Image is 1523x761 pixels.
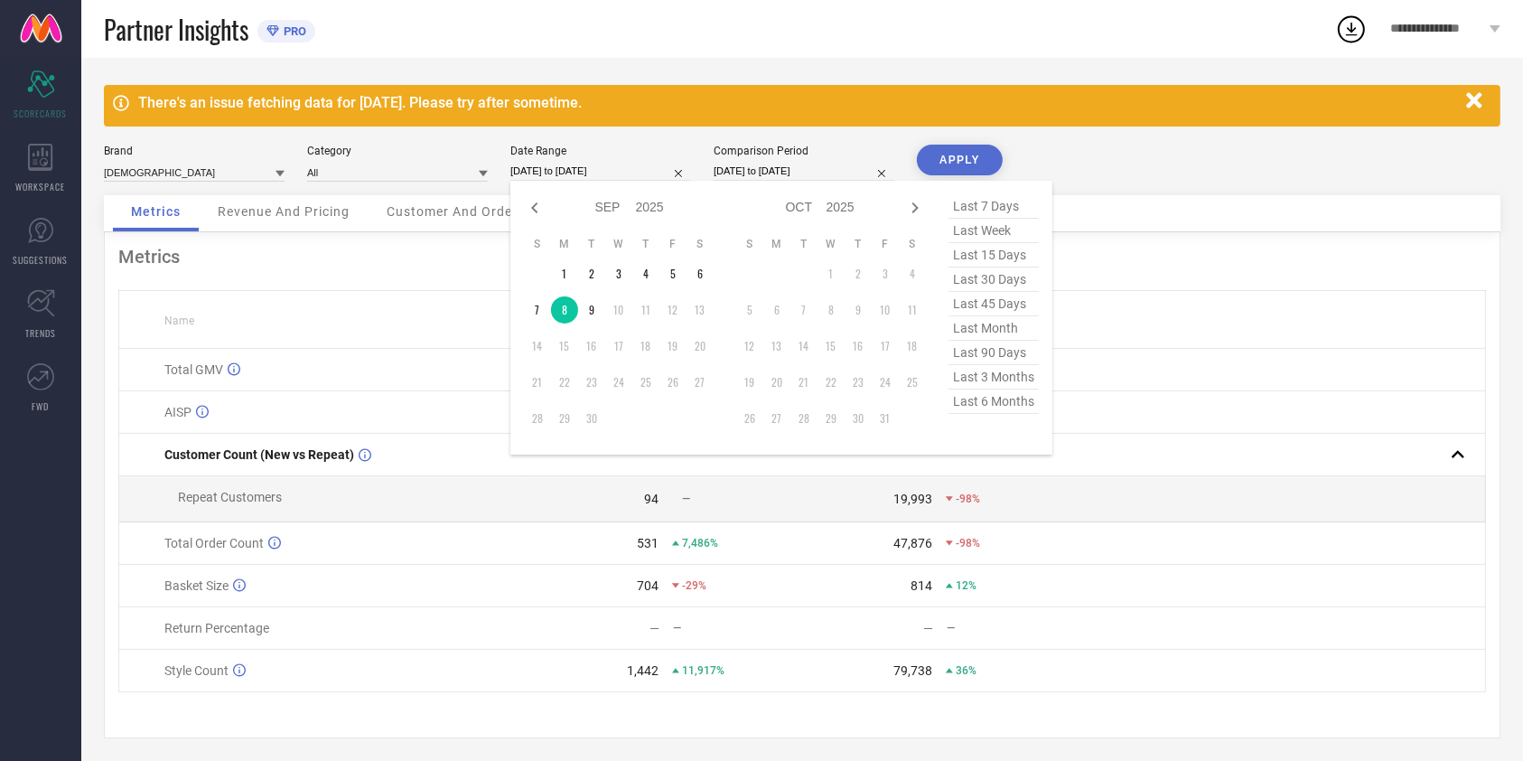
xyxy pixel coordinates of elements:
[164,621,269,635] span: Return Percentage
[524,197,546,219] div: Previous month
[605,237,632,251] th: Wednesday
[948,292,1039,316] span: last 45 days
[138,94,1457,111] div: There's an issue fetching data for [DATE]. Please try after sometime.
[104,11,248,48] span: Partner Insights
[524,369,551,396] td: Sun Sep 21 2025
[164,405,192,419] span: AISP
[872,333,899,360] td: Fri Oct 17 2025
[845,260,872,287] td: Thu Oct 02 2025
[714,162,894,181] input: Select comparison period
[948,316,1039,341] span: last month
[14,107,68,120] span: SCORECARDS
[164,536,264,550] span: Total Order Count
[872,296,899,324] td: Fri Oct 10 2025
[818,369,845,396] td: Wed Oct 22 2025
[845,369,872,396] td: Thu Oct 23 2025
[736,369,763,396] td: Sun Oct 19 2025
[524,237,551,251] th: Sunday
[956,537,980,550] span: -98%
[605,369,632,396] td: Wed Sep 24 2025
[948,268,1039,292] span: last 30 days
[948,194,1039,219] span: last 7 days
[178,490,282,504] span: Repeat Customers
[899,333,926,360] td: Sat Oct 18 2025
[790,333,818,360] td: Tue Oct 14 2025
[687,369,714,396] td: Sat Sep 27 2025
[659,333,687,360] td: Fri Sep 19 2025
[279,24,306,38] span: PRO
[578,296,605,324] td: Tue Sep 09 2025
[307,145,488,157] div: Category
[790,237,818,251] th: Tuesday
[845,405,872,432] td: Thu Oct 30 2025
[736,296,763,324] td: Sun Oct 05 2025
[578,260,605,287] td: Tue Sep 02 2025
[632,296,659,324] td: Thu Sep 11 2025
[605,296,632,324] td: Wed Sep 10 2025
[790,369,818,396] td: Tue Oct 21 2025
[872,369,899,396] td: Fri Oct 24 2025
[551,405,578,432] td: Mon Sep 29 2025
[659,369,687,396] td: Fri Sep 26 2025
[164,362,223,377] span: Total GMV
[893,536,932,550] div: 47,876
[948,390,1039,414] span: last 6 months
[510,145,691,157] div: Date Range
[14,253,69,267] span: SUGGESTIONS
[164,578,229,593] span: Basket Size
[578,237,605,251] th: Tuesday
[687,296,714,324] td: Sat Sep 13 2025
[578,333,605,360] td: Tue Sep 16 2025
[118,246,1486,268] div: Metrics
[637,578,659,593] div: 704
[899,296,926,324] td: Sat Oct 11 2025
[673,622,801,634] div: —
[510,162,691,181] input: Select date range
[524,333,551,360] td: Sun Sep 14 2025
[872,260,899,287] td: Fri Oct 03 2025
[164,663,229,678] span: Style Count
[551,260,578,287] td: Mon Sep 01 2025
[605,260,632,287] td: Wed Sep 03 2025
[524,405,551,432] td: Sun Sep 28 2025
[637,536,659,550] div: 531
[551,296,578,324] td: Mon Sep 08 2025
[948,341,1039,365] span: last 90 days
[659,237,687,251] th: Friday
[899,260,926,287] td: Sat Oct 04 2025
[948,219,1039,243] span: last week
[578,369,605,396] td: Tue Sep 23 2025
[917,145,1003,175] button: APPLY
[104,145,285,157] div: Brand
[627,663,659,678] div: 1,442
[872,237,899,251] th: Friday
[911,578,932,593] div: 814
[551,333,578,360] td: Mon Sep 15 2025
[164,447,354,462] span: Customer Count (New vs Repeat)
[16,180,66,193] span: WORKSPACE
[682,579,706,592] span: -29%
[948,243,1039,268] span: last 15 days
[164,315,194,327] span: Name
[659,260,687,287] td: Fri Sep 05 2025
[923,621,933,635] div: —
[899,237,926,251] th: Saturday
[956,493,980,505] span: -98%
[763,237,790,251] th: Monday
[845,333,872,360] td: Thu Oct 16 2025
[578,405,605,432] td: Tue Sep 30 2025
[763,369,790,396] td: Mon Oct 20 2025
[25,326,56,340] span: TRENDS
[899,369,926,396] td: Sat Oct 25 2025
[1335,13,1368,45] div: Open download list
[387,204,525,219] span: Customer And Orders
[714,145,894,157] div: Comparison Period
[872,405,899,432] td: Fri Oct 31 2025
[687,333,714,360] td: Sat Sep 20 2025
[644,492,659,506] div: 94
[956,664,976,677] span: 36%
[736,333,763,360] td: Sun Oct 12 2025
[763,405,790,432] td: Mon Oct 27 2025
[659,296,687,324] td: Fri Sep 12 2025
[605,333,632,360] td: Wed Sep 17 2025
